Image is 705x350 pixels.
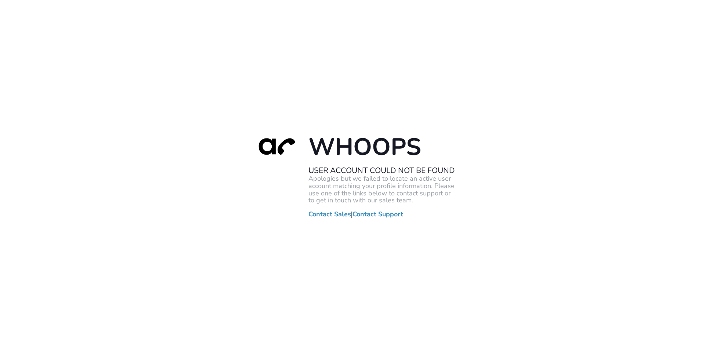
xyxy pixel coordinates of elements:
h2: User Account Could Not Be Found [308,166,455,175]
h1: Whoops [308,132,455,162]
p: Apologies but we failed to locate an active user account matching your profile information. Pleas... [308,175,455,204]
a: Contact Sales [308,211,351,218]
a: Contact Support [352,211,403,218]
div: | [250,132,455,218]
